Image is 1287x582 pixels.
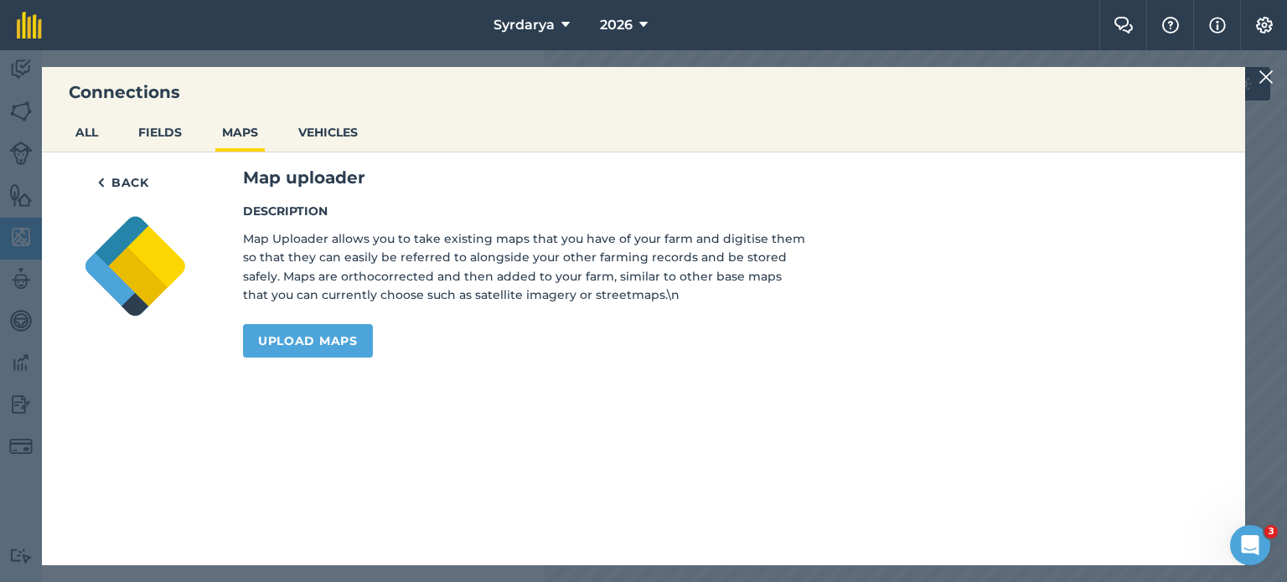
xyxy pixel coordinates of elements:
[243,202,806,220] h4: Description
[1264,525,1278,538] span: 3
[243,229,806,305] p: Map Uploader allows you to take existing maps that you have of your farm and digitise them so tha...
[1114,17,1134,33] img: Two speech bubbles overlapping with the left bubble in the forefront
[97,173,105,193] img: svg+xml;base64,PHN2ZyB4bWxucz0iaHR0cDovL3d3dy53My5vcmcvMjAwMC9zdmciIHdpZHRoPSI5IiBoZWlnaHQ9IjI0Ii...
[215,116,265,148] button: MAPS
[1209,15,1226,35] img: svg+xml;base64,PHN2ZyB4bWxucz0iaHR0cDovL3d3dy53My5vcmcvMjAwMC9zdmciIHdpZHRoPSIxNyIgaGVpZ2h0PSIxNy...
[82,213,189,320] img: Map uploader logo
[69,116,105,148] button: ALL
[600,15,633,35] span: 2026
[1254,17,1274,33] img: A cog icon
[42,80,1245,104] h3: Connections
[17,12,42,39] img: fieldmargin Logo
[1259,67,1274,87] img: svg+xml;base64,PHN2ZyB4bWxucz0iaHR0cDovL3d3dy53My5vcmcvMjAwMC9zdmciIHdpZHRoPSIyMiIgaGVpZ2h0PSIzMC...
[292,116,364,148] button: VEHICLES
[1230,525,1270,565] iframe: Intercom live chat
[82,166,164,199] button: Back
[243,166,1205,189] h3: Map uploader
[243,324,373,358] a: Upload maps
[132,116,189,148] button: FIELDS
[1160,17,1181,33] img: A question mark icon
[494,15,555,35] span: Syrdarya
